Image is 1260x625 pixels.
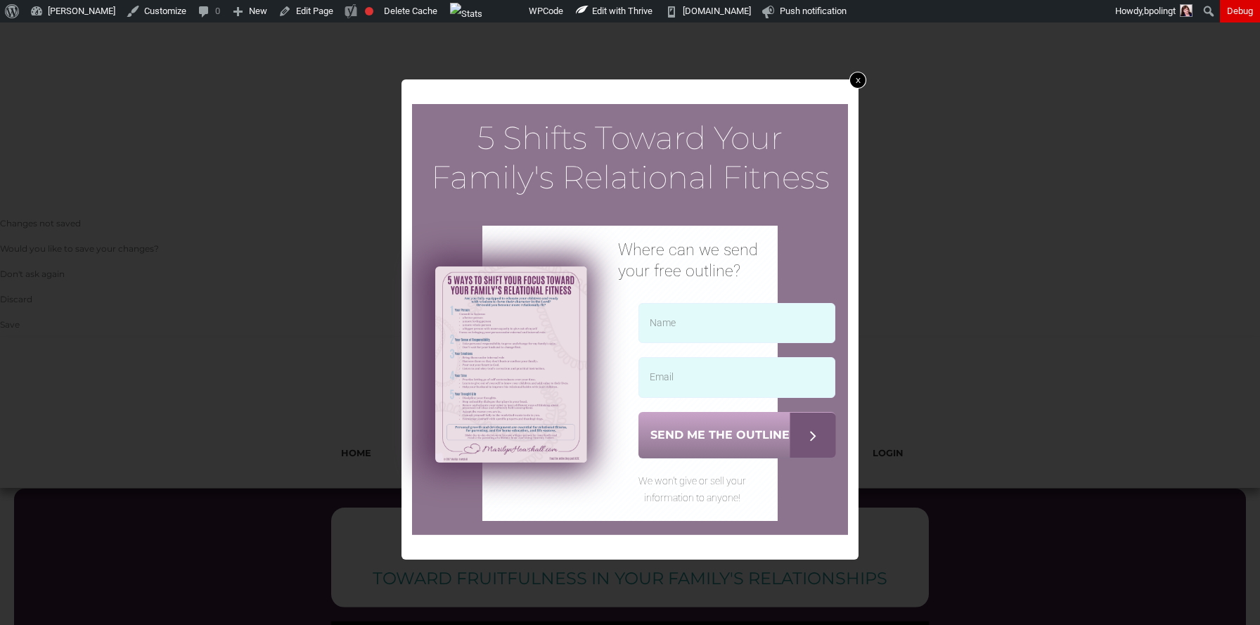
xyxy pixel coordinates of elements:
div: Focus keyphrase not set [365,7,373,15]
input: Name [638,303,835,344]
span: bpolingt [1144,6,1176,16]
a: x [849,72,866,89]
img: Views over 48 hours. Click for more Jetpack Stats. [450,3,482,25]
p: Where can we send your free outline? [618,240,767,282]
button: Send me the outline [638,412,835,458]
h2: 5 Shifts Toward Your Family's Relational Fitness [426,118,834,205]
input: Email [638,357,835,398]
p: We won't give or sell your information to anyone! [617,472,767,507]
img: 5 Shifts Imageb [435,266,587,463]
